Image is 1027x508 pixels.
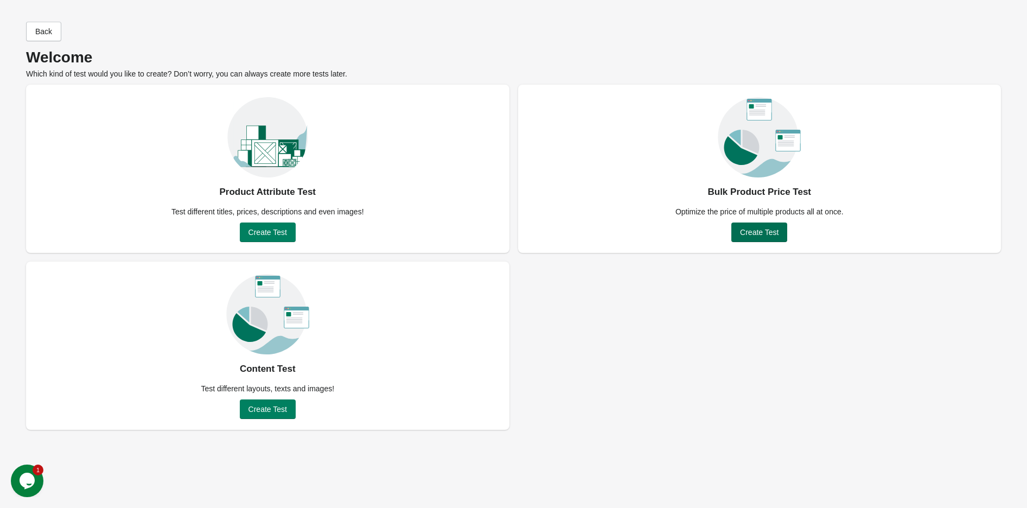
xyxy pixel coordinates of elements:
[240,399,296,419] button: Create Test
[26,52,1001,63] p: Welcome
[165,206,371,217] div: Test different titles, prices, descriptions and even images!
[35,27,52,36] span: Back
[219,183,316,201] div: Product Attribute Test
[740,228,779,237] span: Create Test
[26,52,1001,79] div: Which kind of test would you like to create? Don’t worry, you can always create more tests later.
[11,465,46,497] iframe: chat widget
[669,206,850,217] div: Optimize the price of multiple products all at once.
[240,223,296,242] button: Create Test
[240,360,296,378] div: Content Test
[707,183,811,201] div: Bulk Product Price Test
[26,22,61,41] button: Back
[248,405,287,414] span: Create Test
[194,383,341,394] div: Test different layouts, texts and images!
[731,223,787,242] button: Create Test
[248,228,287,237] span: Create Test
